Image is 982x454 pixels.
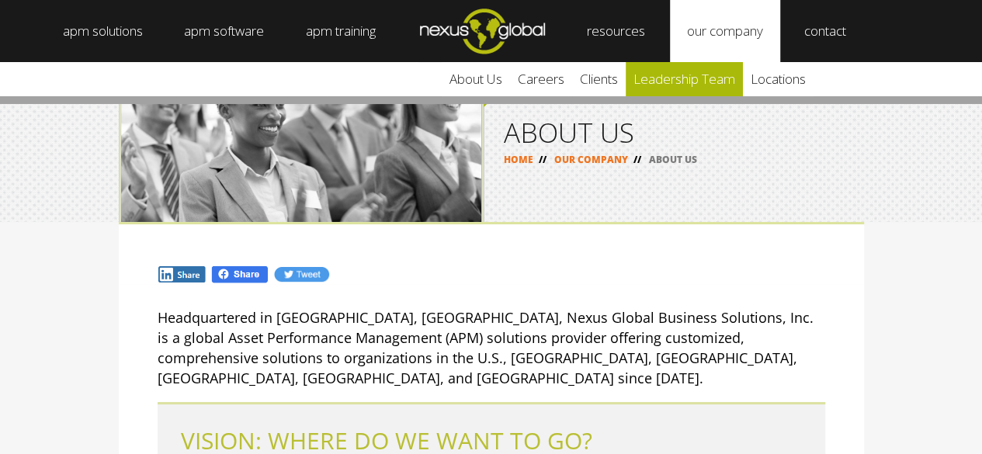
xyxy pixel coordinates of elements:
span: // [628,153,647,166]
a: leadership team [626,62,743,96]
a: locations [743,62,814,96]
a: careers [510,62,572,96]
span: // [533,153,552,166]
a: clients [572,62,626,96]
a: HOME [504,153,533,166]
img: Fb.png [210,265,269,284]
p: Headquartered in [GEOGRAPHIC_DATA], [GEOGRAPHIC_DATA], Nexus Global Business Solutions, Inc. is a... [158,307,825,388]
img: In.jpg [158,265,207,283]
a: about us [442,62,510,96]
h2: VISION: WHERE DO WE WANT TO GO? [181,428,802,453]
img: Tw.jpg [273,265,329,283]
h1: ABOUT US [504,119,844,146]
a: OUR COMPANY [554,153,628,166]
